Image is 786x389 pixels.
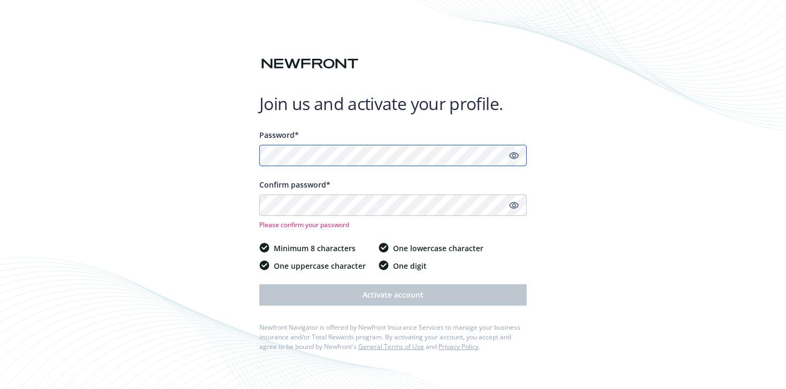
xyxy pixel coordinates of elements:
button: Activate account [259,284,527,306]
span: Activate account [363,290,423,300]
span: Password* [259,130,299,140]
span: One digit [393,260,427,271]
div: Newfront Navigator is offered by Newfront Insurance Services to manage your business insurance an... [259,323,527,352]
input: Enter a unique password... [259,145,527,166]
h1: Join us and activate your profile. [259,93,527,114]
a: General Terms of Use [358,342,424,351]
span: Please confirm your password [259,220,527,229]
span: Minimum 8 characters [274,243,356,254]
span: One uppercase character [274,260,366,271]
span: Confirm password* [259,180,330,190]
a: Privacy Policy [438,342,479,351]
input: Confirm your unique password... [259,194,527,216]
span: One lowercase character [393,243,483,254]
img: Newfront logo [259,55,360,73]
a: Show password [507,199,520,212]
a: Show password [507,149,520,162]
